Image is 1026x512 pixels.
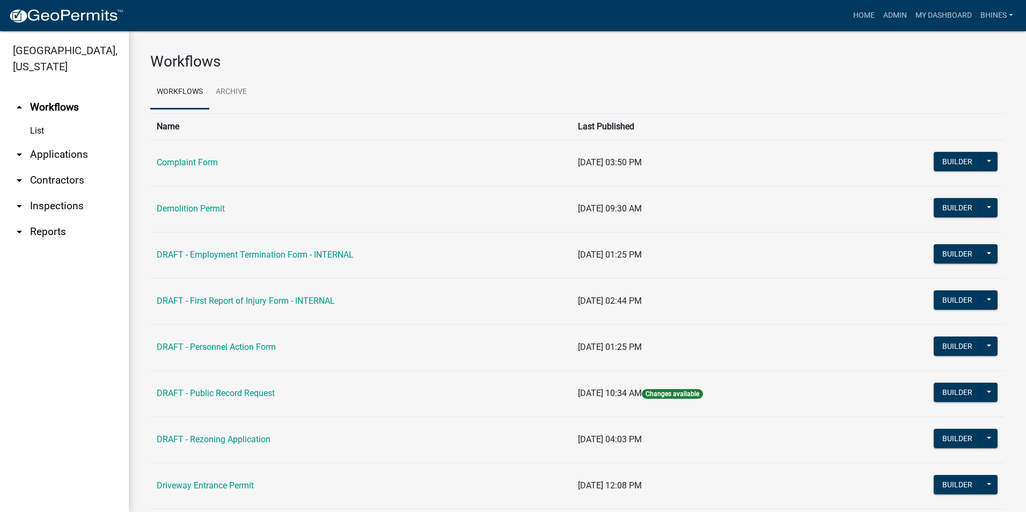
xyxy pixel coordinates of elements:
a: Admin [879,5,911,26]
button: Builder [934,290,981,310]
th: Last Published [571,113,848,140]
a: DRAFT - Employment Termination Form - INTERNAL [157,250,354,260]
i: arrow_drop_down [13,148,26,161]
button: Builder [934,475,981,494]
a: Workflows [150,75,209,109]
span: [DATE] 04:03 PM [578,434,642,444]
i: arrow_drop_down [13,200,26,213]
a: bhines [976,5,1017,26]
button: Builder [934,383,981,402]
button: Builder [934,152,981,171]
button: Builder [934,429,981,448]
i: arrow_drop_down [13,225,26,238]
button: Builder [934,244,981,264]
i: arrow_drop_up [13,101,26,114]
span: [DATE] 01:25 PM [578,250,642,260]
h3: Workflows [150,53,1005,71]
span: [DATE] 10:34 AM [578,388,642,398]
a: Demolition Permit [157,203,225,214]
span: [DATE] 12:08 PM [578,480,642,491]
a: DRAFT - Rezoning Application [157,434,270,444]
button: Builder [934,337,981,356]
a: Home [849,5,879,26]
i: arrow_drop_down [13,174,26,187]
a: Complaint Form [157,157,218,167]
span: [DATE] 02:44 PM [578,296,642,306]
a: Archive [209,75,253,109]
span: [DATE] 01:25 PM [578,342,642,352]
a: Driveway Entrance Permit [157,480,254,491]
a: DRAFT - First Report of Injury Form - INTERNAL [157,296,335,306]
th: Name [150,113,571,140]
a: DRAFT - Public Record Request [157,388,275,398]
span: [DATE] 03:50 PM [578,157,642,167]
span: [DATE] 09:30 AM [578,203,642,214]
a: My Dashboard [911,5,976,26]
a: DRAFT - Personnel Action Form [157,342,276,352]
span: Changes available [642,389,703,399]
button: Builder [934,198,981,217]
